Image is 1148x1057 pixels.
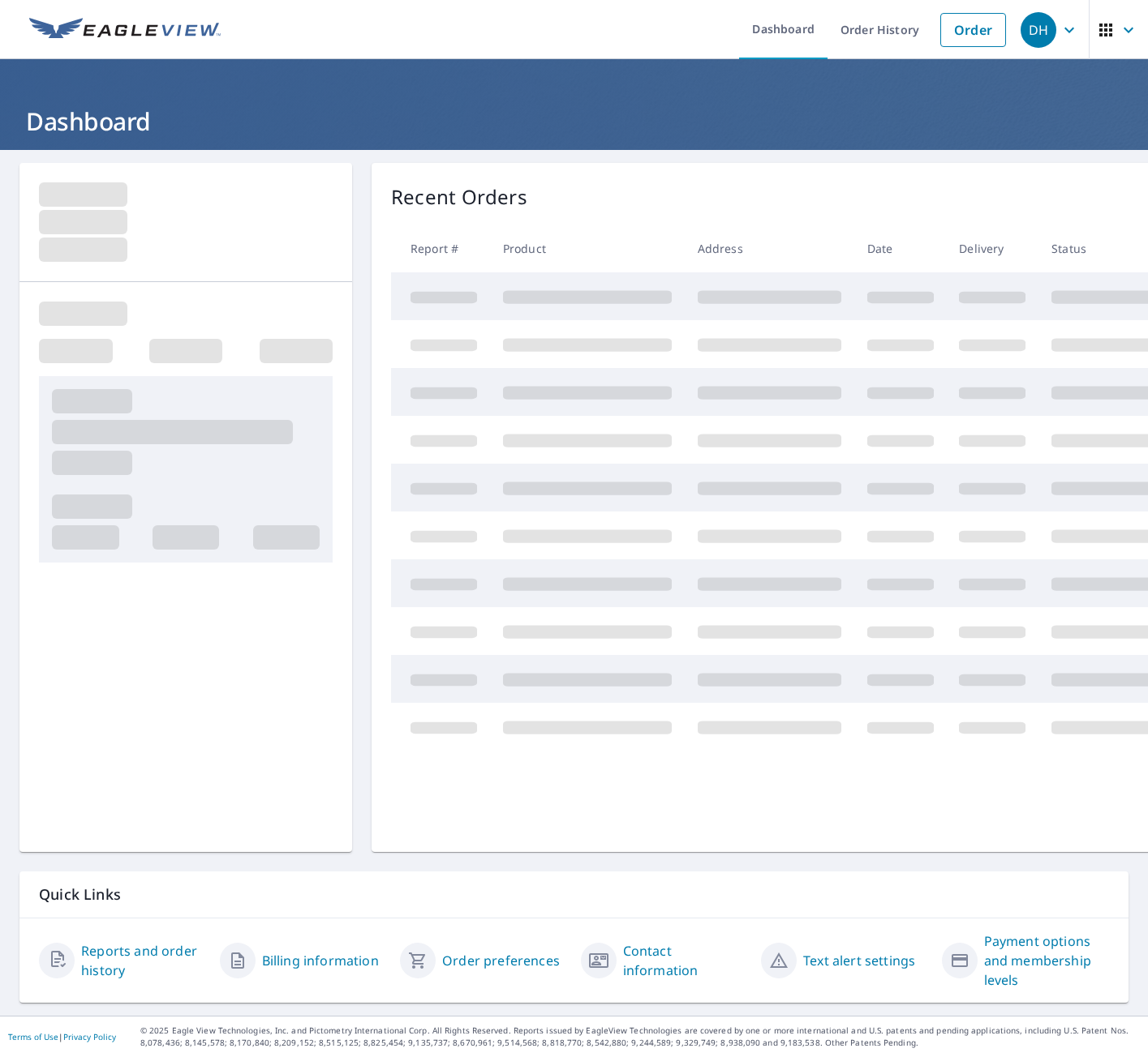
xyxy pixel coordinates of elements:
a: Text alert settings [803,951,915,970]
th: Product [490,225,685,272]
div: DH [1021,12,1056,48]
a: Payment options and membership levels [984,931,1110,990]
p: © 2025 Eagle View Technologies, Inc. and Pictometry International Corp. All Rights Reserved. Repo... [140,1025,1140,1049]
a: Order preferences [442,951,560,970]
th: Delivery [946,225,1038,272]
p: Recent Orders [391,182,527,212]
img: EV Logo [29,18,221,42]
a: Billing information [262,951,379,970]
a: Privacy Policy [63,1031,116,1042]
h1: Dashboard [19,105,1129,138]
th: Date [854,225,947,272]
a: Order [940,13,1006,47]
a: Contact information [623,941,749,980]
th: Address [685,225,854,272]
a: Terms of Use [8,1031,58,1042]
p: | [8,1032,116,1042]
th: Report # [391,225,490,272]
a: Reports and order history [81,941,207,980]
p: Quick Links [39,884,1109,905]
